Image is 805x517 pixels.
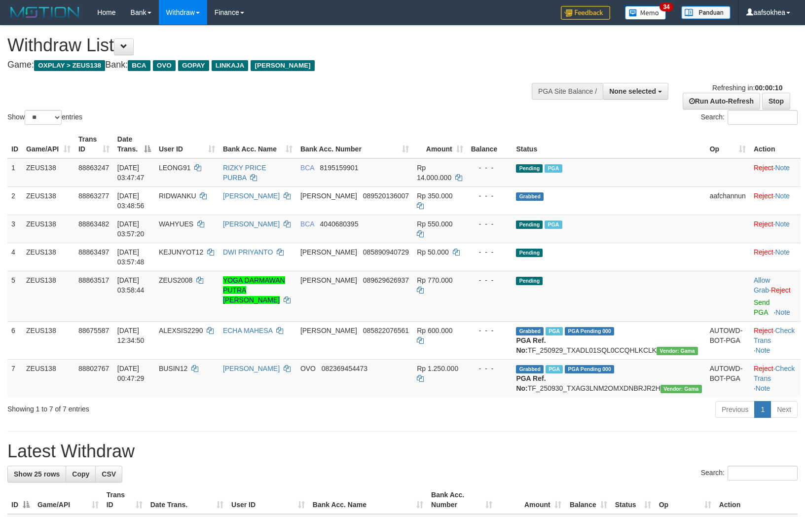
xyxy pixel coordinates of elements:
b: PGA Ref. No: [516,374,546,392]
div: - - - [471,275,509,285]
span: · [754,276,771,294]
th: Action [715,486,798,514]
span: Vendor URL: https://trx31.1velocity.biz [657,347,698,355]
span: Rp 50.000 [417,248,449,256]
td: 6 [7,321,22,359]
td: ZEUS138 [22,271,74,321]
strong: 00:00:10 [755,84,782,92]
a: Reject [754,327,773,334]
span: RIDWANKU [159,192,196,200]
span: CSV [102,470,116,478]
span: BCA [300,164,314,172]
a: Next [770,401,798,418]
span: [PERSON_NAME] [300,276,357,284]
th: Game/API: activate to sort column ascending [34,486,103,514]
td: AUTOWD-BOT-PGA [706,321,750,359]
h4: Game: Bank: [7,60,527,70]
span: Marked by aafpengsreynich [546,327,563,335]
span: Pending [516,221,543,229]
label: Search: [701,110,798,125]
td: · [750,186,801,215]
th: Balance [467,130,512,158]
a: ECHA MAHESA [223,327,272,334]
span: None selected [609,87,656,95]
span: OVO [153,60,176,71]
span: LINKAJA [212,60,249,71]
a: Run Auto-Refresh [683,93,760,110]
a: Note [756,346,770,354]
a: Note [775,248,790,256]
div: Showing 1 to 7 of 7 entries [7,400,328,414]
span: Show 25 rows [14,470,60,478]
div: PGA Site Balance / [532,83,603,100]
td: ZEUS138 [22,186,74,215]
a: Show 25 rows [7,466,66,482]
span: [DATE] 03:58:44 [117,276,145,294]
span: Marked by aafsreyleap [546,365,563,373]
td: aafchannun [706,186,750,215]
a: Reject [754,220,773,228]
th: ID [7,130,22,158]
span: Copy 8195159901 to clipboard [320,164,359,172]
span: GOPAY [178,60,209,71]
a: Reject [771,286,791,294]
a: Copy [66,466,96,482]
td: 2 [7,186,22,215]
a: Reject [754,164,773,172]
span: Copy 089520136007 to clipboard [363,192,409,200]
a: [PERSON_NAME] [223,220,280,228]
a: Send PGA [754,298,770,316]
th: Bank Acc. Number: activate to sort column ascending [296,130,413,158]
span: ALEXSIS2290 [159,327,203,334]
a: [PERSON_NAME] [223,365,280,372]
select: Showentries [25,110,62,125]
span: [DATE] 12:34:50 [117,327,145,344]
span: Rp 350.000 [417,192,452,200]
b: PGA Ref. No: [516,336,546,354]
span: Marked by aaftanly [545,164,562,173]
th: Date Trans.: activate to sort column descending [113,130,155,158]
div: - - - [471,191,509,201]
span: Grabbed [516,192,544,201]
td: 3 [7,215,22,243]
input: Search: [728,466,798,480]
span: PGA Pending [565,327,614,335]
td: ZEUS138 [22,243,74,271]
span: Vendor URL: https://trx31.1velocity.biz [660,385,702,393]
th: Action [750,130,801,158]
span: WAHYUES [159,220,193,228]
span: [PERSON_NAME] [251,60,314,71]
span: 88863517 [78,276,109,284]
a: Check Trans [754,365,795,382]
th: Op: activate to sort column ascending [655,486,715,514]
span: 88863277 [78,192,109,200]
td: · [750,243,801,271]
th: Bank Acc. Name: activate to sort column ascending [219,130,296,158]
span: 88863247 [78,164,109,172]
span: 88675587 [78,327,109,334]
td: 4 [7,243,22,271]
td: ZEUS138 [22,215,74,243]
span: 34 [659,2,673,11]
div: - - - [471,326,509,335]
a: Reject [754,365,773,372]
a: Note [775,308,790,316]
a: Note [775,220,790,228]
td: AUTOWD-BOT-PGA [706,359,750,397]
a: DWI PRIYANTO [223,248,273,256]
td: TF_250929_TXADL01SQL0CCQHLKCLK [512,321,705,359]
span: Copy 4040680395 to clipboard [320,220,359,228]
span: [PERSON_NAME] [300,248,357,256]
span: Rp 14.000.000 [417,164,451,182]
a: CSV [95,466,122,482]
span: Rp 600.000 [417,327,452,334]
th: Bank Acc. Name: activate to sort column ascending [309,486,427,514]
div: - - - [471,219,509,229]
span: BCA [128,60,150,71]
th: Game/API: activate to sort column ascending [22,130,74,158]
td: 5 [7,271,22,321]
a: RIZKY PRICE PURBA [223,164,266,182]
td: 1 [7,158,22,187]
span: Grabbed [516,327,544,335]
h1: Withdraw List [7,36,527,55]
